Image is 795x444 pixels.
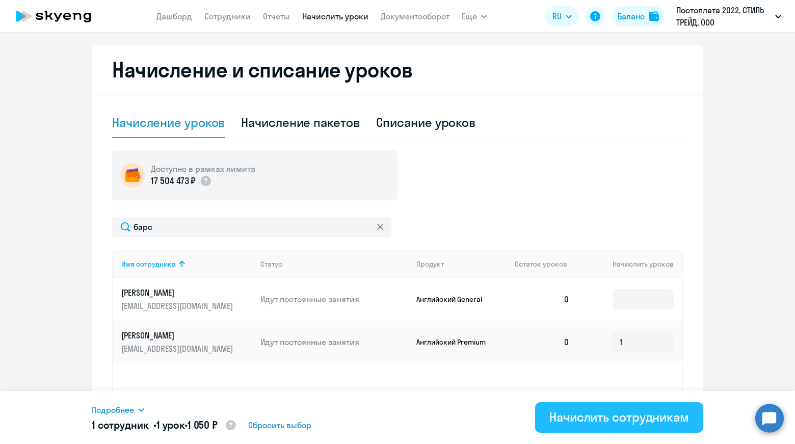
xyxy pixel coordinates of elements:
a: Документооборот [381,11,449,21]
p: Идут постоянные занятия [260,294,408,305]
input: Поиск по имени, email, продукту или статусу [112,217,391,237]
td: 0 [507,321,578,363]
div: Статус [260,259,408,269]
div: Продукт [416,259,444,269]
span: RU [552,10,562,22]
button: Начислить сотрудникам [535,402,703,433]
p: Идут постоянные занятия [260,336,408,348]
div: Имя сотрудника [121,259,252,269]
a: Начислить уроки [302,11,368,21]
img: balance [649,11,659,21]
div: Остаток уроков [515,259,578,269]
div: Начисление пакетов [241,114,359,130]
p: [EMAIL_ADDRESS][DOMAIN_NAME] [121,343,235,354]
a: [PERSON_NAME][EMAIL_ADDRESS][DOMAIN_NAME] [121,330,252,354]
h5: Доступно в рамках лимита [151,163,255,174]
button: RU [545,6,579,27]
p: [EMAIL_ADDRESS][DOMAIN_NAME] [121,300,235,311]
p: Английский General [416,295,493,304]
button: Ещё [462,6,487,27]
p: [PERSON_NAME] [121,287,235,298]
a: Дашборд [156,11,192,21]
th: Начислить уроков [578,250,682,278]
div: Статус [260,259,282,269]
h5: 1 сотрудник • • [92,418,237,433]
td: 0 [507,278,578,321]
a: Сотрудники [204,11,251,21]
div: Начисление уроков [112,114,225,130]
p: [PERSON_NAME] [121,330,235,341]
div: Начислить сотрудникам [549,409,689,425]
div: Баланс [618,10,645,22]
p: 17 504 473 ₽ [151,174,196,188]
span: Сбросить выбор [248,419,311,431]
span: Подробнее [92,404,134,416]
span: Ещё [462,10,477,22]
a: [PERSON_NAME][EMAIL_ADDRESS][DOMAIN_NAME] [121,287,252,311]
a: Отчеты [263,11,290,21]
div: Продукт [416,259,507,269]
button: Постоплата 2022, СТИЛЬ ТРЕЙД, ООО [671,4,786,29]
img: wallet-circle.png [120,163,145,188]
span: 1 урок [156,419,184,431]
div: Имя сотрудника [121,259,176,269]
h2: Начисление и списание уроков [112,58,683,82]
span: Остаток уроков [515,259,567,269]
p: Английский Premium [416,337,493,347]
div: Списание уроков [376,114,476,130]
button: Балансbalance [612,6,665,27]
span: 1 050 ₽ [188,419,218,431]
p: Постоплата 2022, СТИЛЬ ТРЕЙД, ООО [676,4,771,29]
